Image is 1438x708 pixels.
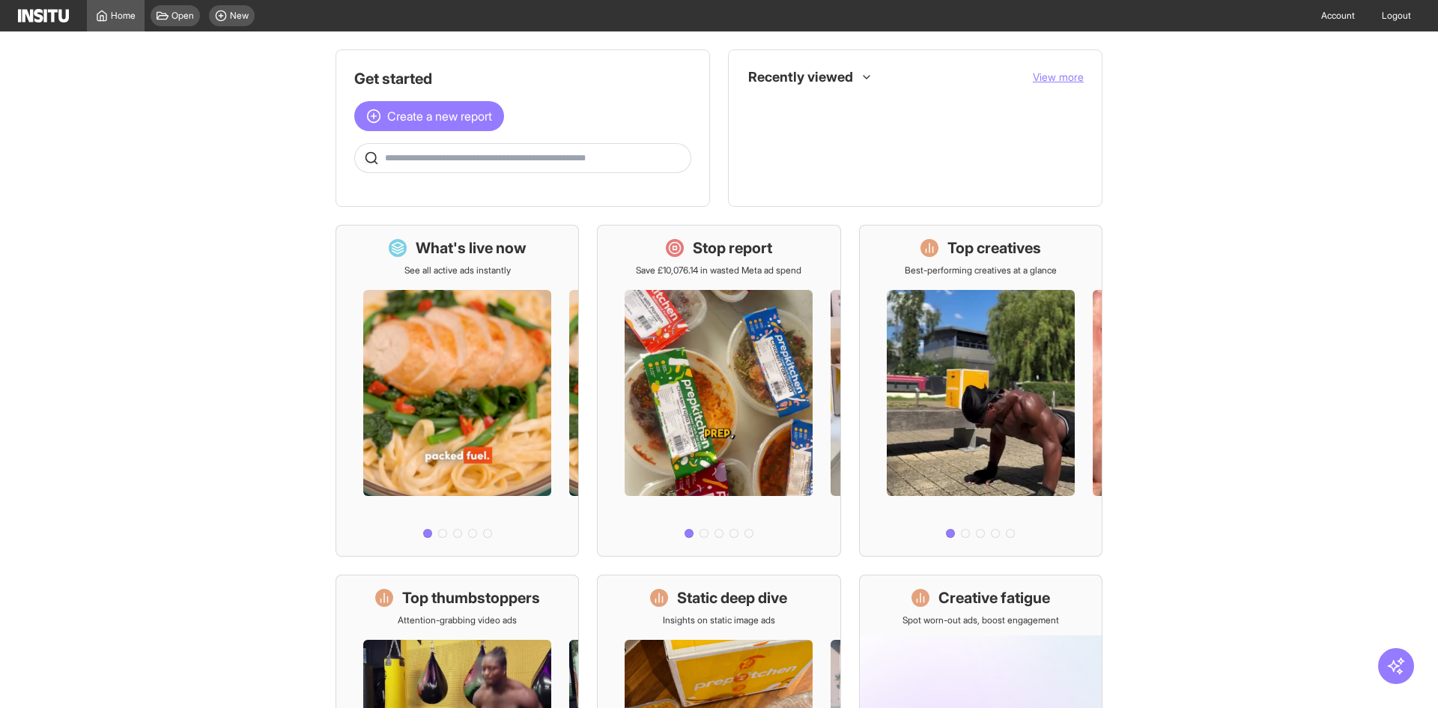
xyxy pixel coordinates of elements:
[111,10,136,22] span: Home
[387,107,492,125] span: Create a new report
[859,225,1102,557] a: Top creativesBest-performing creatives at a glance
[677,587,787,608] h1: Static deep dive
[597,225,840,557] a: Stop reportSave £10,076.14 in wasted Meta ad spend
[336,225,579,557] a: What's live nowSee all active ads instantly
[354,68,691,89] h1: Get started
[402,587,540,608] h1: Top thumbstoppers
[398,614,517,626] p: Attention-grabbing video ads
[693,237,772,258] h1: Stop report
[663,614,775,626] p: Insights on static image ads
[905,264,1057,276] p: Best-performing creatives at a glance
[416,237,527,258] h1: What's live now
[404,264,511,276] p: See all active ads instantly
[1033,70,1084,85] button: View more
[636,264,801,276] p: Save £10,076.14 in wasted Meta ad spend
[354,101,504,131] button: Create a new report
[1033,70,1084,83] span: View more
[18,9,69,22] img: Logo
[947,237,1041,258] h1: Top creatives
[172,10,194,22] span: Open
[230,10,249,22] span: New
